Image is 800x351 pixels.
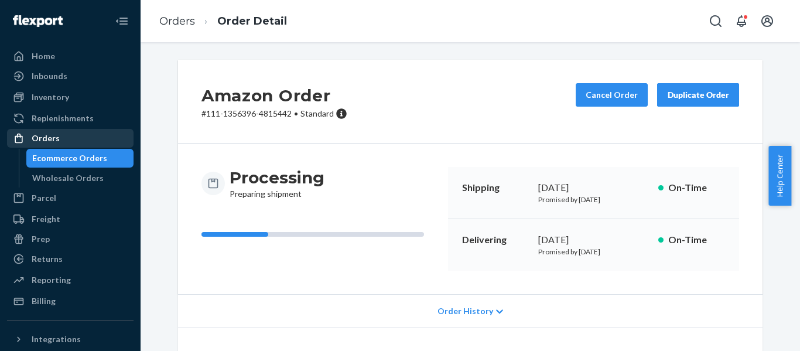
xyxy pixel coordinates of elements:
[538,233,649,247] div: [DATE]
[26,149,134,168] a: Ecommerce Orders
[7,330,134,349] button: Integrations
[32,50,55,62] div: Home
[755,9,779,33] button: Open account menu
[437,305,493,317] span: Order History
[110,9,134,33] button: Close Navigation
[32,295,56,307] div: Billing
[32,192,56,204] div: Parcel
[32,274,71,286] div: Reporting
[26,169,134,188] a: Wholesale Orders
[32,213,60,225] div: Freight
[7,250,134,268] a: Returns
[768,146,791,206] button: Help Center
[201,108,347,120] p: # 111-1356396-4815442
[667,89,729,101] div: Duplicate Order
[32,91,69,103] div: Inventory
[32,333,81,345] div: Integrations
[730,9,753,33] button: Open notifications
[462,181,529,195] p: Shipping
[32,113,94,124] div: Replenishments
[7,129,134,148] a: Orders
[704,9,727,33] button: Open Search Box
[7,292,134,311] a: Billing
[7,271,134,289] a: Reporting
[7,109,134,128] a: Replenishments
[294,108,298,118] span: •
[201,83,347,108] h2: Amazon Order
[538,247,649,257] p: Promised by [DATE]
[217,15,287,28] a: Order Detail
[668,181,725,195] p: On-Time
[150,4,296,39] ol: breadcrumbs
[32,233,50,245] div: Prep
[32,253,63,265] div: Returns
[7,210,134,229] a: Freight
[668,233,725,247] p: On-Time
[230,167,324,188] h3: Processing
[300,108,334,118] span: Standard
[32,152,107,164] div: Ecommerce Orders
[7,67,134,86] a: Inbounds
[32,70,67,82] div: Inbounds
[7,47,134,66] a: Home
[13,15,63,27] img: Flexport logo
[462,233,529,247] p: Delivering
[657,83,739,107] button: Duplicate Order
[576,83,648,107] button: Cancel Order
[32,132,60,144] div: Orders
[159,15,195,28] a: Orders
[7,230,134,248] a: Prep
[7,189,134,207] a: Parcel
[230,167,324,200] div: Preparing shipment
[538,181,649,195] div: [DATE]
[32,172,104,184] div: Wholesale Orders
[538,195,649,205] p: Promised by [DATE]
[7,88,134,107] a: Inventory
